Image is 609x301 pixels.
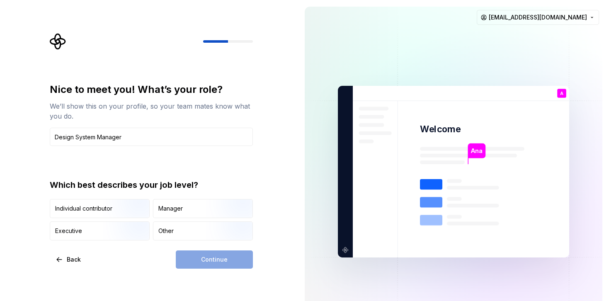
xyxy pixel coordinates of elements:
[55,204,112,213] div: Individual contributor
[55,227,82,235] div: Executive
[67,255,81,264] span: Back
[50,128,253,146] input: Job title
[158,227,174,235] div: Other
[158,204,183,213] div: Manager
[477,10,599,25] button: [EMAIL_ADDRESS][DOMAIN_NAME]
[489,13,587,22] span: [EMAIL_ADDRESS][DOMAIN_NAME]
[50,83,253,96] div: Nice to meet you! What’s your role?
[420,123,461,135] p: Welcome
[50,33,66,50] svg: Supernova Logo
[560,91,563,96] p: A
[471,146,483,155] p: Ana
[50,101,253,121] div: We’ll show this on your profile, so your team mates know what you do.
[50,179,253,191] div: Which best describes your job level?
[50,250,88,269] button: Back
